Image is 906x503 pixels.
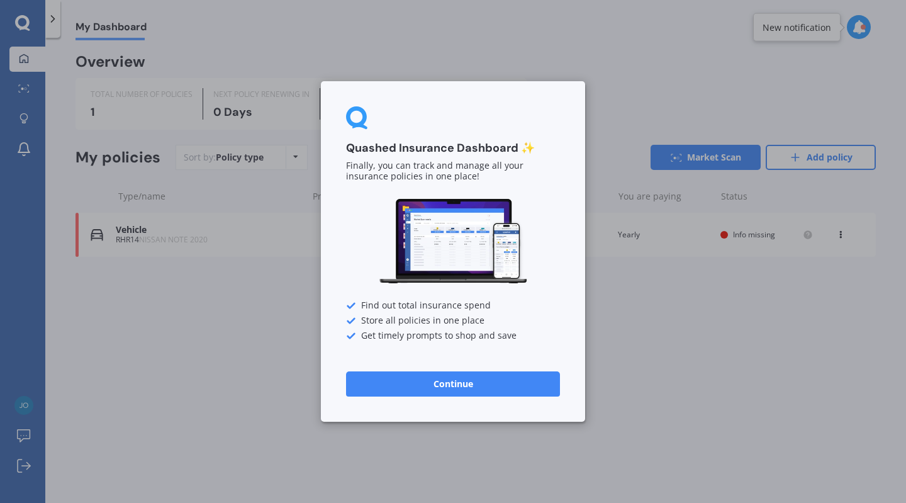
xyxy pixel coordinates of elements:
img: Dashboard [377,197,528,286]
button: Continue [346,371,560,397]
div: Store all policies in one place [346,316,560,326]
p: Finally, you can track and manage all your insurance policies in one place! [346,161,560,183]
div: Get timely prompts to shop and save [346,331,560,341]
h3: Quashed Insurance Dashboard ✨ [346,141,560,155]
div: Find out total insurance spend [346,301,560,311]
